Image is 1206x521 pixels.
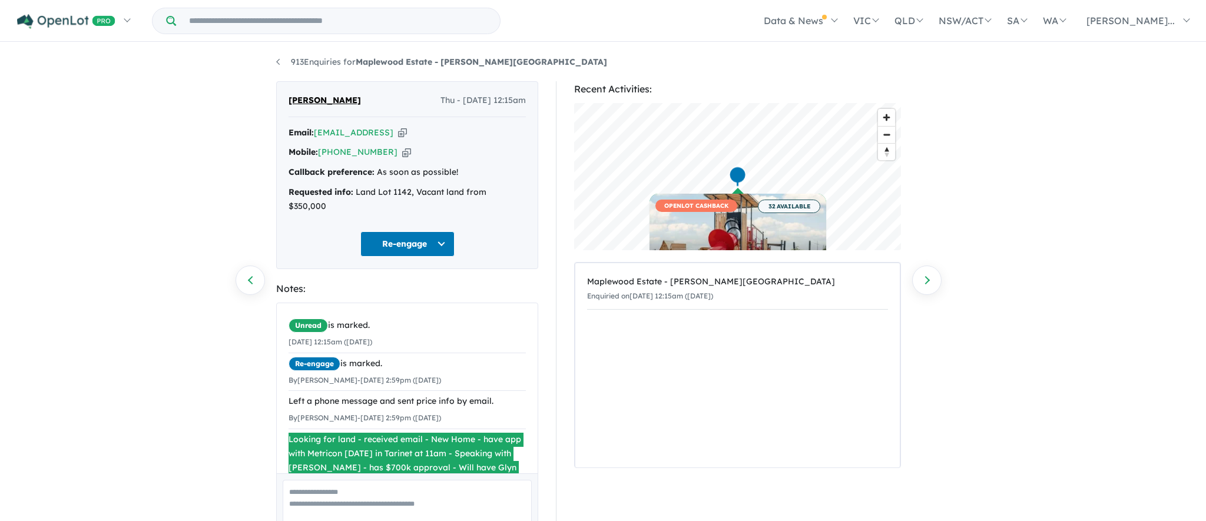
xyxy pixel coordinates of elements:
[878,127,895,143] span: Zoom out
[289,94,361,108] span: [PERSON_NAME]
[878,126,895,143] button: Zoom out
[402,146,411,158] button: Copy
[289,357,340,371] span: Re-engage
[356,57,607,67] strong: Maplewood Estate - [PERSON_NAME][GEOGRAPHIC_DATA]
[289,167,375,177] strong: Callback preference:
[289,318,328,333] span: Unread
[178,8,498,34] input: Try estate name, suburb, builder or developer
[289,185,526,214] div: Land Lot 1142, Vacant land from $350,000
[289,394,526,409] div: Left a phone message and sent price info by email.
[574,103,901,250] canvas: Map
[17,14,115,29] img: Openlot PRO Logo White
[289,318,526,333] div: is marked.
[655,200,737,212] span: OPENLOT CASHBACK
[289,337,372,346] small: [DATE] 12:15am ([DATE])
[729,166,747,188] div: Map marker
[289,127,314,138] strong: Email:
[878,144,895,160] span: Reset bearing to north
[360,231,455,257] button: Re-engage
[276,57,607,67] a: 913Enquiries forMaplewood Estate - [PERSON_NAME][GEOGRAPHIC_DATA]
[587,291,713,300] small: Enquiried on [DATE] 12:15am ([DATE])
[314,127,393,138] a: [EMAIL_ADDRESS]
[1086,15,1175,26] span: [PERSON_NAME]...
[398,127,407,139] button: Copy
[587,269,888,310] a: Maplewood Estate - [PERSON_NAME][GEOGRAPHIC_DATA]Enquiried on[DATE] 12:15am ([DATE])
[289,187,353,197] strong: Requested info:
[587,275,888,289] div: Maplewood Estate - [PERSON_NAME][GEOGRAPHIC_DATA]
[758,200,820,213] span: 32 AVAILABLE
[878,109,895,126] button: Zoom in
[440,94,526,108] span: Thu - [DATE] 12:15am
[574,81,901,97] div: Recent Activities:
[276,55,930,69] nav: breadcrumb
[289,357,526,371] div: is marked.
[289,147,318,157] strong: Mobile:
[289,413,441,422] small: By [PERSON_NAME] - [DATE] 2:59pm ([DATE])
[276,281,538,297] div: Notes:
[318,147,397,157] a: [PHONE_NUMBER]
[878,143,895,160] button: Reset bearing to north
[650,194,826,282] a: OPENLOT CASHBACK 32 AVAILABLE
[289,165,526,180] div: As soon as possible!
[289,376,441,384] small: By [PERSON_NAME] - [DATE] 2:59pm ([DATE])
[289,433,526,503] div: Looking for land - received email - New Home - have app with Metricon [DATE] in Tarinet at 11am -...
